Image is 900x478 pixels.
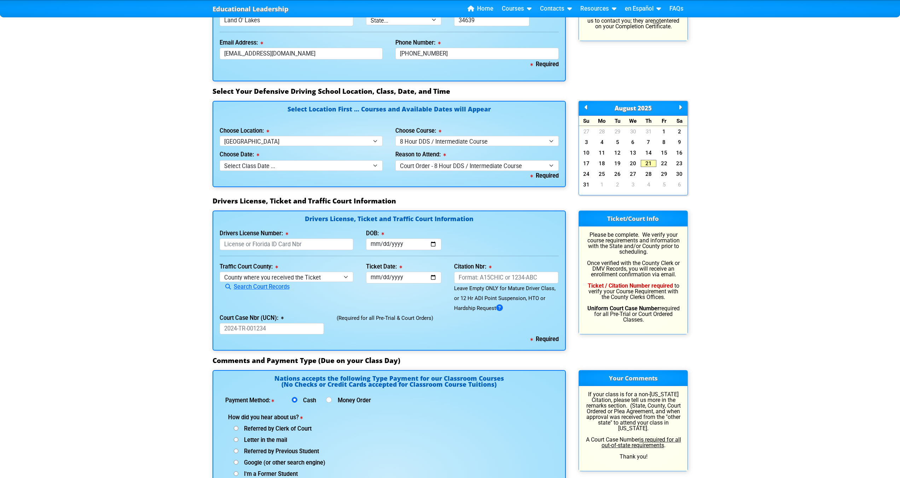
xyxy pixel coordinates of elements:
[537,4,575,14] a: Contacts
[622,4,664,14] a: en Español
[220,264,278,270] label: Traffic Court County:
[656,149,672,156] a: 15
[213,87,688,96] h3: Select Your Defensive Driving School Location, Class, Date, and Time
[454,283,559,313] div: Leave Empty ONLY for Mature Driver Class, or 12 Hr ADI Point Suspension, HTO or Hardship Request
[220,375,559,390] h4: Nations accepts the following Type Payment for our Classroom Courses (No Checks or Credit Cards a...
[234,449,238,453] input: Referred by Previous Student
[395,152,446,157] label: Reason to Attend:
[610,181,625,188] a: 2
[579,139,594,146] a: 3
[625,181,641,188] a: 3
[672,149,687,156] a: 16
[594,116,610,126] div: Mo
[656,116,672,126] div: Fr
[220,152,259,157] label: Choose Date:
[625,116,641,126] div: We
[220,216,559,223] h4: Drivers License, Ticket and Traffic Court Information
[579,160,594,167] a: 17
[330,313,565,335] div: (Required for all Pre-Trial & Court Orders)
[234,460,238,465] input: Google (or other search engine)
[220,323,324,335] input: 2024-TR-001234
[594,139,610,146] a: 4
[610,139,625,146] a: 5
[238,471,298,477] span: I'm a Former Student
[672,139,687,146] a: 9
[641,149,656,156] a: 14
[499,4,534,14] a: Courses
[602,436,681,449] u: is required for all out-of-state requirements
[594,128,610,135] a: 28
[238,459,325,466] span: Google (or other search engine)
[213,3,289,15] a: Educational Leadership
[238,448,319,455] span: Referred by Previous Student
[238,437,287,443] span: Letter in the mail
[465,4,496,14] a: Home
[641,128,656,135] a: 31
[225,398,282,403] label: Payment Method:
[300,398,319,403] label: Cash
[656,160,672,167] a: 22
[366,272,441,283] input: mm/dd/yyyy
[625,149,641,156] a: 13
[579,181,594,188] a: 31
[610,128,625,135] a: 29
[395,48,559,59] input: Where we can reach you
[656,139,672,146] a: 8
[395,128,441,134] label: Choose Course:
[594,181,610,188] a: 1
[594,160,610,167] a: 18
[641,139,656,146] a: 7
[579,211,687,226] h3: Ticket/Court Info
[672,160,687,167] a: 23
[641,116,656,126] div: Th
[220,238,354,250] input: License or Florida ID Card Nbr
[220,231,288,236] label: Drivers License Number:
[579,128,594,135] a: 27
[625,160,641,167] a: 20
[587,305,660,312] b: Uniform Court Case Number
[585,232,681,323] p: Please be complete. We verify your course requirements and information with the State and/or Coun...
[530,172,559,179] b: Required
[672,128,687,135] a: 2
[220,315,284,321] label: Court Case Nbr (UCN):
[625,128,641,135] a: 30
[625,139,641,146] a: 6
[234,437,238,442] input: Letter in the mail
[335,398,371,403] label: Money Order
[610,116,625,126] div: Tu
[530,61,559,68] b: Required
[577,4,619,14] a: Resources
[653,17,661,24] u: not
[454,15,529,27] input: 33123
[213,197,688,205] h3: Drivers License, Ticket and Traffic Court Information
[615,104,636,112] span: August
[220,128,269,134] label: Choose Location:
[641,160,656,167] a: 21
[366,238,441,250] input: mm/dd/yyyy
[667,4,686,14] a: FAQs
[220,283,290,290] a: Search Court Records
[588,282,673,289] b: Ticket / Citation Number required
[594,171,610,178] a: 25
[454,272,559,283] input: Format: A15CHIC or 1234-ABC
[625,171,641,178] a: 27
[672,171,687,178] a: 30
[366,264,402,270] label: Ticket Date:
[579,171,594,178] a: 24
[238,425,312,432] span: Referred by Clerk of Court
[641,171,656,178] a: 28
[454,264,492,270] label: Citation Nbr:
[579,370,687,386] h3: Your Comments
[672,116,687,126] div: Sa
[220,40,263,46] label: Email Address:
[656,181,672,188] a: 5
[213,356,688,365] h3: Comments and Payment Type (Due on your Class Day)
[234,471,238,476] input: I'm a Former Student
[610,160,625,167] a: 19
[610,171,625,178] a: 26
[395,40,441,46] label: Phone Number:
[220,106,559,121] h4: Select Location First ... Courses and Available Dates will Appear
[638,104,652,112] span: 2025
[220,15,354,27] input: Tallahassee
[366,231,384,236] label: DOB:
